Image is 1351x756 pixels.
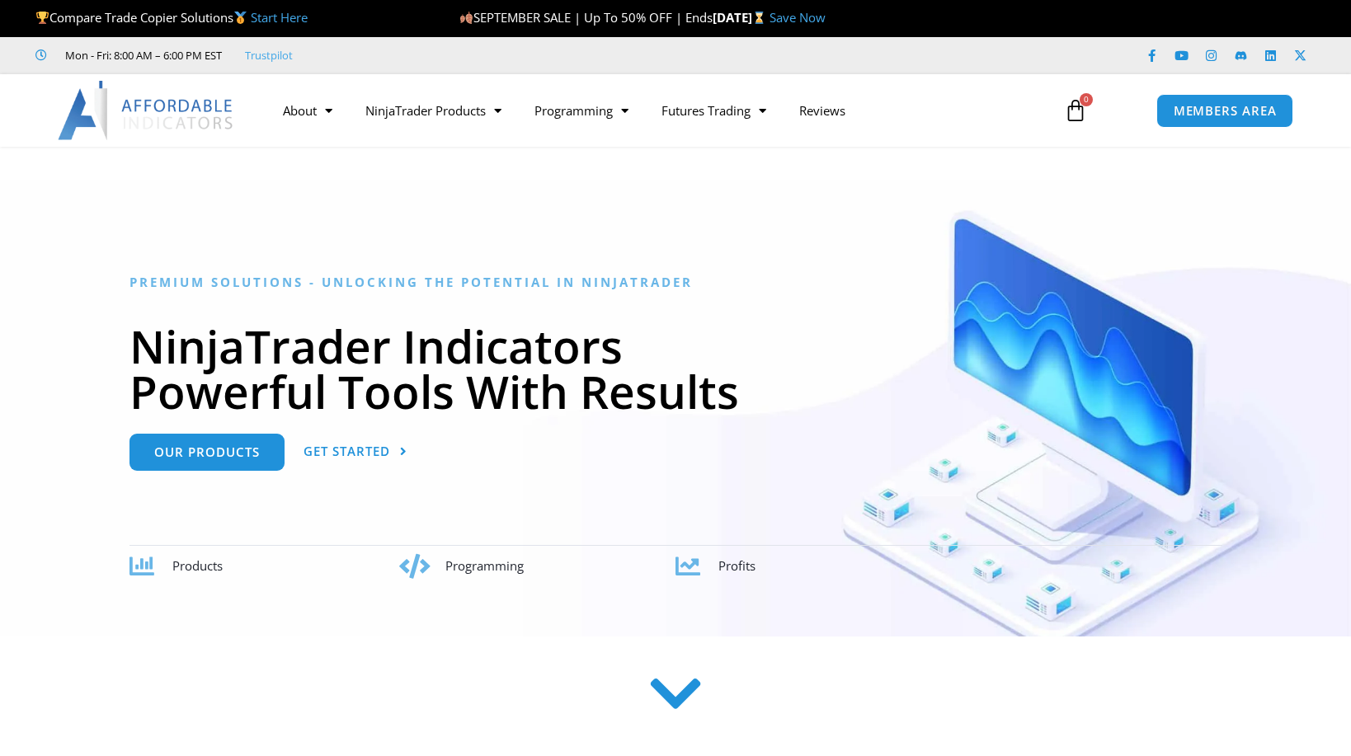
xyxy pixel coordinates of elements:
a: MEMBERS AREA [1156,94,1294,128]
a: Save Now [770,9,826,26]
span: Our Products [154,446,260,458]
a: Our Products [129,434,285,471]
a: NinjaTrader Products [349,92,518,129]
h6: Premium Solutions - Unlocking the Potential in NinjaTrader [129,275,1222,290]
a: Get Started [304,434,407,471]
a: 0 [1039,87,1112,134]
img: 🏆 [36,12,49,24]
span: Mon - Fri: 8:00 AM – 6:00 PM EST [61,45,222,65]
span: MEMBERS AREA [1174,105,1277,117]
span: Products [172,557,223,574]
span: Programming [445,557,524,574]
a: Reviews [783,92,862,129]
a: Programming [518,92,645,129]
span: 0 [1080,93,1093,106]
img: LogoAI | Affordable Indicators – NinjaTrader [58,81,235,140]
a: Trustpilot [245,45,293,65]
h1: NinjaTrader Indicators Powerful Tools With Results [129,323,1222,414]
img: 🥇 [234,12,247,24]
img: 🍂 [460,12,473,24]
nav: Menu [266,92,1045,129]
span: Compare Trade Copier Solutions [35,9,308,26]
span: SEPTEMBER SALE | Up To 50% OFF | Ends [459,9,713,26]
span: Get Started [304,445,390,458]
span: Profits [718,557,756,574]
img: ⌛ [753,12,765,24]
a: Start Here [251,9,308,26]
a: Futures Trading [645,92,783,129]
strong: [DATE] [713,9,770,26]
a: About [266,92,349,129]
